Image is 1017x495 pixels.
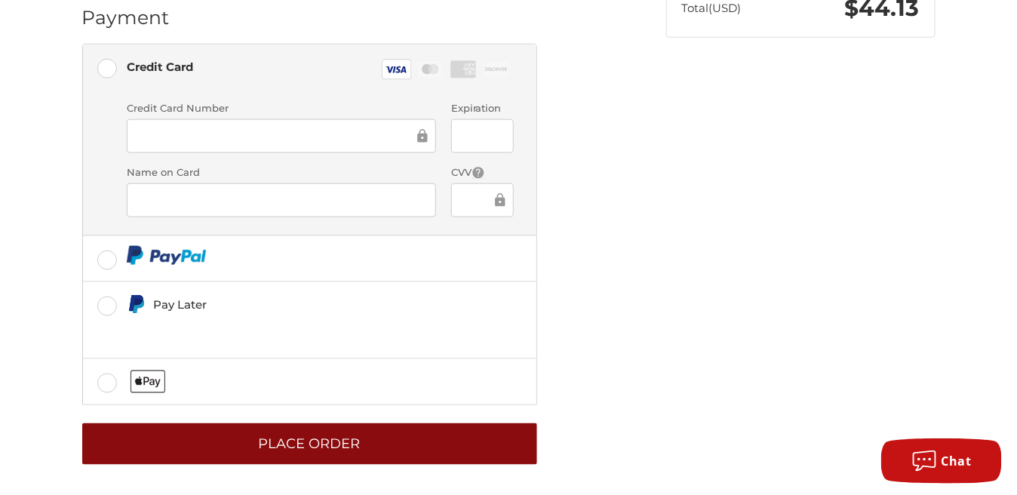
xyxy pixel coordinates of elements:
div: Pay Later [153,292,433,317]
button: Chat [881,438,1002,484]
h2: Payment [82,6,171,29]
iframe: Secure Credit Card Frame - CVV [462,192,492,209]
div: Credit Card [127,54,193,79]
label: Expiration [451,101,514,116]
img: Applepay icon [131,370,166,393]
label: Name on Card [127,165,436,180]
span: Total (USD) [681,1,741,15]
iframe: Secure Credit Card Frame - Expiration Date [462,128,503,145]
img: Pay Later icon [127,295,146,314]
label: CVV [451,165,514,180]
span: Chat [942,453,972,469]
label: Credit Card Number [127,101,436,116]
iframe: Secure Credit Card Frame - Cardholder Name [137,192,426,209]
img: PayPal icon [127,246,206,265]
iframe: PayPal Message 1 [127,317,433,340]
iframe: Secure Credit Card Frame - Credit Card Number [137,128,414,145]
button: Place Order [82,423,537,465]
